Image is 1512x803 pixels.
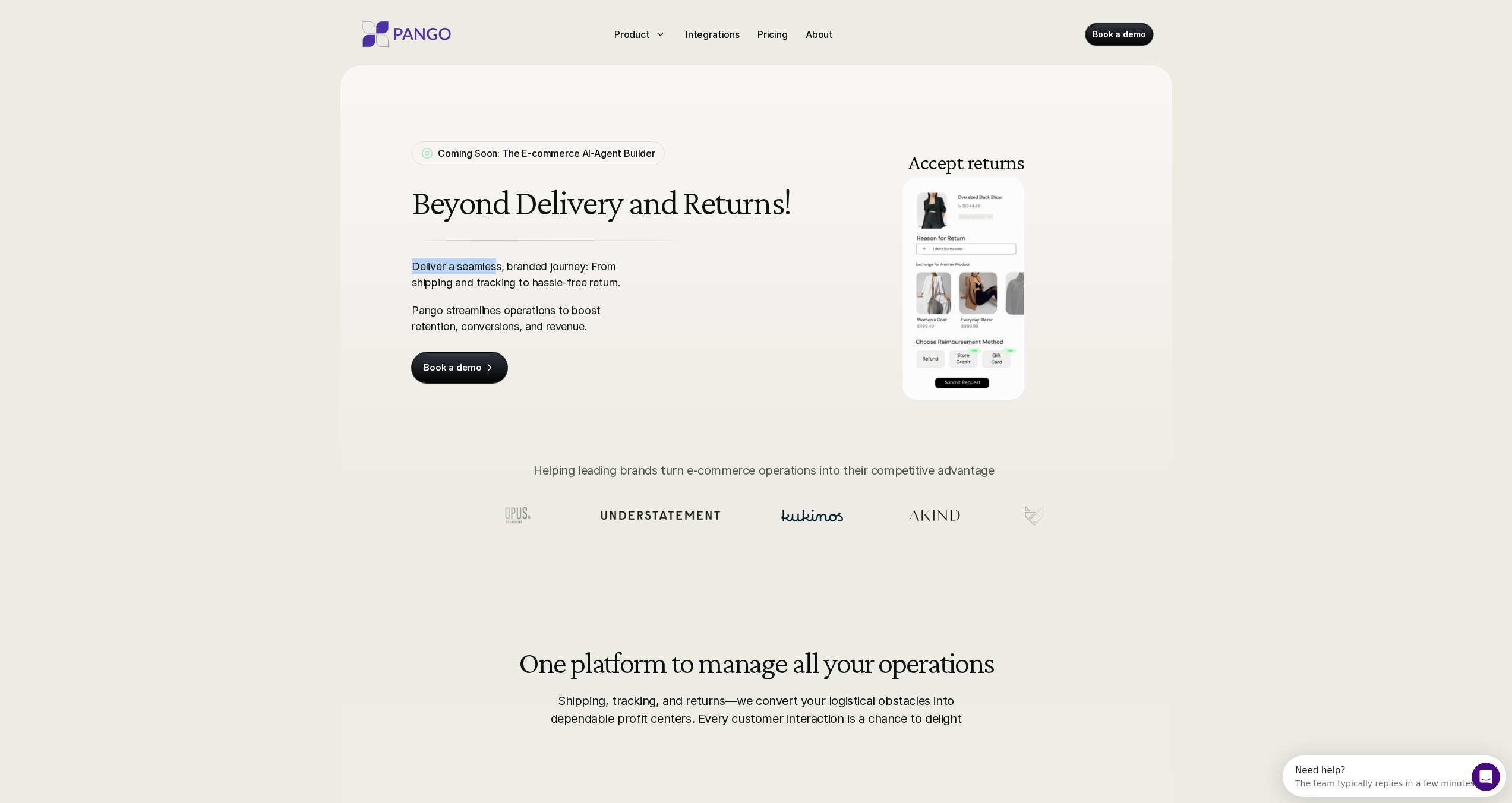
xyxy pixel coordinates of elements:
[1071,254,1089,271] img: Next Arrow
[412,302,642,334] p: Pango streamlines operations to boost retention, conversions, and revenue.
[614,27,650,42] p: Product
[686,27,740,42] p: Integrations
[757,27,788,42] p: Pricing
[424,362,481,374] p: Book a demo
[1283,755,1506,797] iframe: Intercom live chat discovery launcher
[841,254,858,271] button: Previous
[519,647,994,678] h2: One platform to manage all your operations
[753,25,793,44] a: Pricing
[412,183,796,222] h1: Beyond Delivery and Returns!
[12,10,195,20] div: Need help?
[841,254,858,271] img: Back Arrow
[854,151,1079,173] h3: Accept returns
[12,20,195,32] div: The team typically replies in a few minutes.
[1472,763,1500,791] iframe: Intercom live chat
[1085,24,1153,45] a: Book a demo
[801,25,838,44] a: About
[545,692,967,728] p: Shipping, tracking, and returns—we convert your logistical obstacles into dependable profit cente...
[412,352,507,383] a: Book a demo
[438,146,655,160] p: Coming Soon: The E-commerce AI-Agent Builder
[1071,254,1089,271] button: Next
[412,258,642,290] p: Deliver a seamless, branded journey: From shipping and tracking to hassle-free return.
[5,5,230,37] div: Open Intercom Messenger
[828,125,1100,400] img: Pango return management having Branded return portal embedded in the e-commerce company to handle...
[806,27,833,42] p: About
[681,25,744,44] a: Integrations
[1093,29,1145,40] p: Book a demo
